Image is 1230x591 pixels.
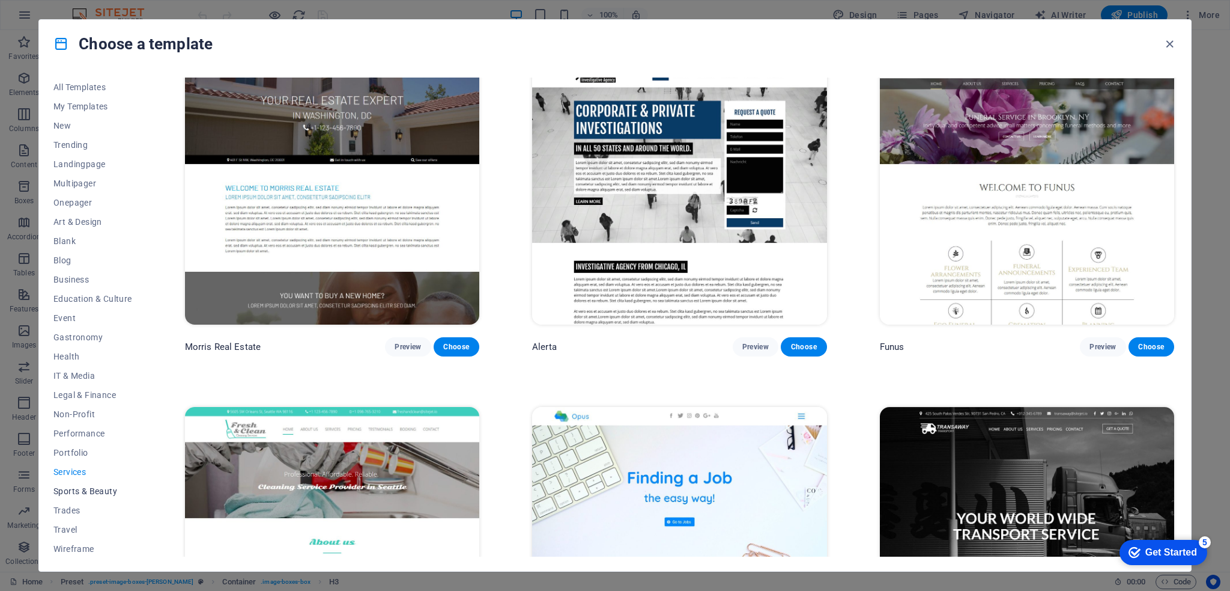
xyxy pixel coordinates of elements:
button: Choose [1129,337,1174,357]
button: Blog [53,251,132,270]
button: New [53,116,132,135]
button: Art & Design [53,212,132,231]
span: Preview [1089,342,1116,352]
span: New [53,121,132,130]
img: Alerta [532,54,826,325]
button: Preview [1080,337,1125,357]
button: Event [53,308,132,328]
button: Performance [53,424,132,443]
button: IT & Media [53,366,132,385]
button: Preview [733,337,778,357]
button: Portfolio [53,443,132,462]
span: Education & Culture [53,294,132,304]
p: Alerta [532,341,557,353]
span: Art & Design [53,217,132,227]
span: Choose [1138,342,1165,352]
p: Funus [880,341,904,353]
span: Preview [742,342,769,352]
button: Education & Culture [53,289,132,308]
button: Onepager [53,193,132,212]
img: Morris Real Estate [185,54,479,325]
span: Event [53,313,132,323]
span: Blank [53,236,132,246]
iframe: To enrich screen reader interactions, please activate Accessibility in Grammarly extension settings [1110,534,1212,570]
span: Multipager [53,179,132,188]
span: Trending [53,140,132,150]
span: Sports & Beauty [53,486,132,496]
button: Health [53,347,132,366]
span: All Templates [53,82,132,92]
span: Services [53,467,132,477]
span: Blog [53,256,132,265]
button: My Templates [53,97,132,116]
p: Morris Real Estate [185,341,261,353]
button: Legal & Finance [53,385,132,405]
span: Performance [53,429,132,438]
button: Choose [434,337,479,357]
button: Landingpage [53,155,132,174]
span: Non-Profit [53,409,132,419]
span: Trades [53,506,132,515]
span: Business [53,275,132,284]
button: Business [53,270,132,289]
button: Trending [53,135,132,155]
button: Wireframe [53,539,132,559]
span: Choose [443,342,470,352]
button: Non-Profit [53,405,132,424]
span: Portfolio [53,448,132,458]
button: Trades [53,501,132,520]
span: Legal & Finance [53,390,132,400]
span: Wireframe [53,544,132,554]
span: Landingpage [53,159,132,169]
button: Sports & Beauty [53,482,132,501]
span: Preview [395,342,421,352]
span: Onepager [53,198,132,207]
span: Choose [790,342,817,352]
button: Choose [781,337,826,357]
img: Funus [880,54,1174,325]
button: Services [53,462,132,482]
button: Travel [53,520,132,539]
span: Health [53,352,132,361]
button: Gastronomy [53,328,132,347]
button: All Templates [53,78,132,97]
span: Travel [53,525,132,534]
h4: Choose a template [53,34,213,54]
span: My Templates [53,102,132,111]
button: Blank [53,231,132,251]
button: Multipager [53,174,132,193]
span: Gastronomy [53,332,132,342]
button: Preview [385,337,431,357]
span: IT & Media [53,371,132,381]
